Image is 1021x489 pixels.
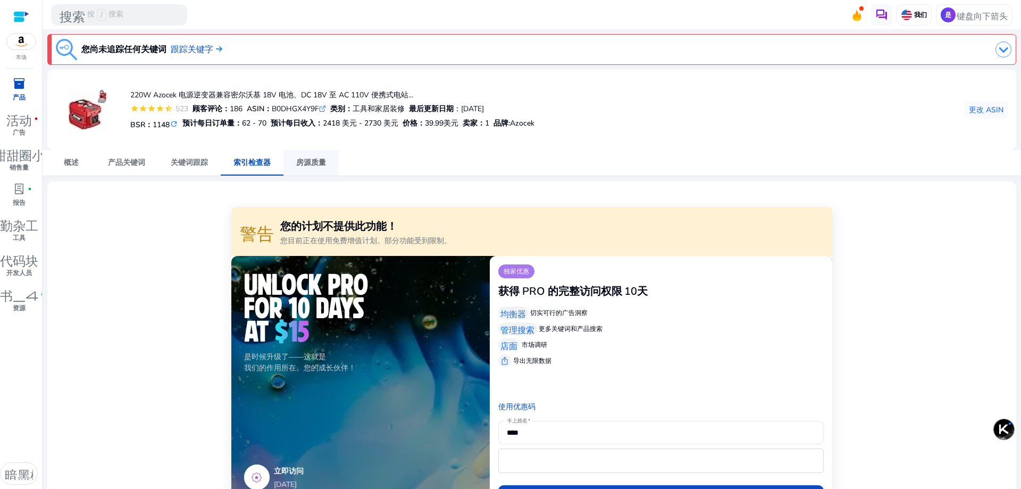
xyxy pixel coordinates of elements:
[498,402,535,412] font: 使用优惠码
[175,104,188,114] font: 523
[463,118,485,128] font: 卖家：
[500,339,517,350] font: 店面
[454,104,484,114] font: ：[DATE]
[7,34,36,49] img: amazon.svg
[274,466,304,476] font: 立即访问
[101,10,103,20] font: /
[156,104,164,113] mat-icon: star
[13,304,26,312] font: 资源
[13,76,26,91] font: inventory_2
[409,104,454,114] font: 最后更新日期
[13,128,26,137] font: 广告
[34,116,38,121] font: fiber_manual_record
[280,219,397,234] font: 您的计划不提供此功能！
[193,104,230,114] font: 顾客评论：
[539,325,602,333] font: 更多关键词和产品搜索
[508,118,510,128] font: :
[108,9,123,19] font: 搜索
[182,118,242,128] font: 预计每日订单量：
[244,352,326,362] font: 是时候升级了——这就是
[130,120,153,130] font: BSR：
[13,93,26,102] font: 产品
[425,118,458,128] font: 39.99美元
[504,450,818,471] iframe: Secure card payment input frame
[624,284,648,299] font: 10天
[510,118,534,128] font: Azocek
[323,118,398,128] font: 2418 美元 - 2730 美元
[353,104,405,114] font: 工具和家居装修
[13,234,26,242] font: 工具
[87,9,95,19] font: 按
[40,292,45,297] font: fiber_manual_record
[170,119,178,129] mat-icon: refresh
[272,104,319,114] font: B0DHGX4Y9F
[6,111,32,126] font: 活动
[10,163,29,172] font: 销售量
[403,118,425,128] font: 价格：
[296,158,326,168] font: 房源质量
[485,118,489,128] font: 1
[247,104,272,114] font: ASIN：
[271,118,323,128] font: 预计每日收入：
[995,42,1011,57] img: dropdown-arrow.svg
[171,44,213,55] font: 跟踪关键字
[81,44,166,55] font: 您尚未追踪任何关键词
[914,11,927,19] font: 我们
[233,158,271,168] font: 索引检查器
[147,104,156,113] mat-icon: star
[213,46,222,52] img: arrow-right.svg
[504,267,529,276] font: 独家优惠
[240,221,274,242] font: 警告
[108,158,145,168] font: 产品关键词
[171,158,208,168] font: 关键词跟踪
[242,118,266,128] font: 62 - 70
[68,90,108,130] img: 41mPwJoNtWL._AC_US40_.jpg
[498,284,622,299] font: 获得 PRO 的完整访问权限
[945,11,951,19] font: 是
[500,355,509,366] font: ios_share
[530,309,588,317] font: 切实可行的广告洞察
[60,7,85,22] font: 搜索
[500,324,534,334] font: 管理搜索
[500,308,526,318] font: 均衡器
[64,158,79,168] font: 概述
[16,54,27,61] font: 市场
[522,341,547,349] font: 市场调研
[6,269,32,277] font: 开发人员
[164,104,173,113] mat-icon: star_half
[493,118,508,128] font: 品牌
[130,104,139,113] mat-icon: star
[280,236,451,246] font: 您目前正在使用免费增值计划。部分功能受到限制。
[901,10,912,20] img: us.svg
[330,104,353,114] font: 类别：
[244,363,356,373] font: 我们的作用所在。您的成长伙伴！
[969,105,1003,115] font: 更改 ASIN
[13,198,26,207] font: 报告
[230,104,242,114] font: 186
[153,120,170,130] font: 1148
[139,104,147,113] mat-icon: star
[28,186,32,192] font: fiber_manual_record
[965,101,1008,118] button: 更改 ASIN
[130,90,413,100] font: 220W Azocek 电源逆变器兼容密尔沃基 18V 电池、DC 18V 至 AC 110V 便携式电站...
[56,39,77,60] img: keyword-tracking.svg
[5,466,56,481] font: 暗黑模式
[507,418,528,425] font: 卡上姓名
[13,181,26,196] font: lab_profile
[957,10,1008,20] font: 键盘向下箭头
[513,357,551,365] font: 导出无限数据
